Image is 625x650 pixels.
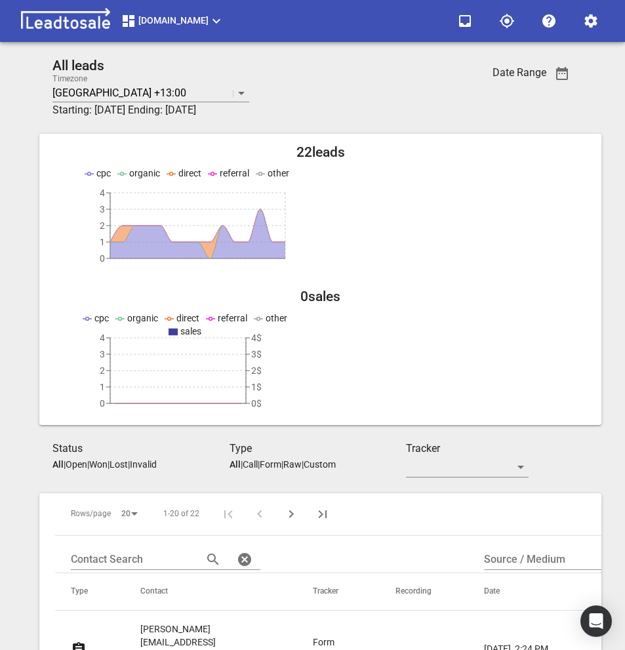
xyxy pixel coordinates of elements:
[16,8,115,34] img: logo
[251,397,262,408] tspan: 0$
[251,365,262,375] tspan: 2$
[96,168,111,178] span: cpc
[55,573,125,610] th: Type
[251,348,262,359] tspan: 3$
[493,66,546,79] h3: Date Range
[283,459,302,470] p: Raw
[115,8,230,34] button: [DOMAIN_NAME]
[52,459,64,470] aside: All
[307,498,338,530] button: Last Page
[100,365,105,375] tspan: 2
[260,459,281,470] p: Form
[100,381,105,392] tspan: 1
[268,168,289,178] span: other
[55,144,586,161] h2: 22 leads
[304,459,336,470] p: Custom
[64,459,66,470] span: |
[100,253,105,264] tspan: 0
[66,459,87,470] p: Open
[121,13,224,29] span: [DOMAIN_NAME]
[128,459,130,470] span: |
[218,313,247,323] span: referral
[178,168,201,178] span: direct
[266,313,287,323] span: other
[52,441,219,457] h3: Status
[380,573,468,610] th: Recording
[52,75,87,83] label: Timezone
[129,168,160,178] span: organic
[52,85,186,100] p: [GEOGRAPHIC_DATA] +13:00
[127,313,158,323] span: organic
[52,58,440,74] h2: All leads
[580,605,612,637] div: Open Intercom Messenger
[100,220,105,231] tspan: 2
[55,289,586,305] h2: 0 sales
[71,508,111,519] span: Rows/page
[241,459,243,470] span: |
[89,459,108,470] p: Won
[230,441,396,457] h3: Type
[297,573,380,610] th: Tracker
[258,459,260,470] span: |
[163,508,199,519] span: 1-20 of 22
[176,313,199,323] span: direct
[108,459,110,470] span: |
[52,102,440,118] h3: Starting: [DATE] Ending: [DATE]
[220,168,249,178] span: referral
[546,58,578,89] button: Date Range
[94,313,109,323] span: cpc
[100,348,105,359] tspan: 3
[100,237,105,247] tspan: 1
[180,326,201,336] span: sales
[230,459,241,470] aside: All
[110,459,128,470] p: Lost
[243,459,258,470] p: Call
[100,188,105,198] tspan: 4
[116,505,142,523] div: 20
[125,573,297,610] th: Contact
[302,459,304,470] span: |
[251,381,262,392] tspan: 1$
[251,332,262,342] tspan: 4$
[406,441,528,457] h3: Tracker
[100,397,105,408] tspan: 0
[100,204,105,214] tspan: 3
[100,332,105,342] tspan: 4
[130,459,157,470] p: Invalid
[468,573,595,610] th: Date
[281,459,283,470] span: |
[87,459,89,470] span: |
[275,498,307,530] button: Next Page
